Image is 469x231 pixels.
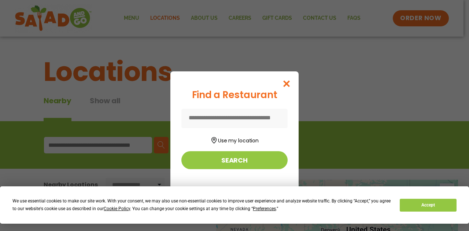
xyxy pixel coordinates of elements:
button: Search [181,151,288,169]
button: Accept [400,199,456,212]
button: Close modal [275,71,299,96]
div: Find a Restaurant [181,88,288,102]
button: Use my location [181,135,288,145]
div: We use essential cookies to make our site work. With your consent, we may also use non-essential ... [12,197,391,213]
span: Cookie Policy [104,206,130,211]
span: Preferences [253,206,276,211]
